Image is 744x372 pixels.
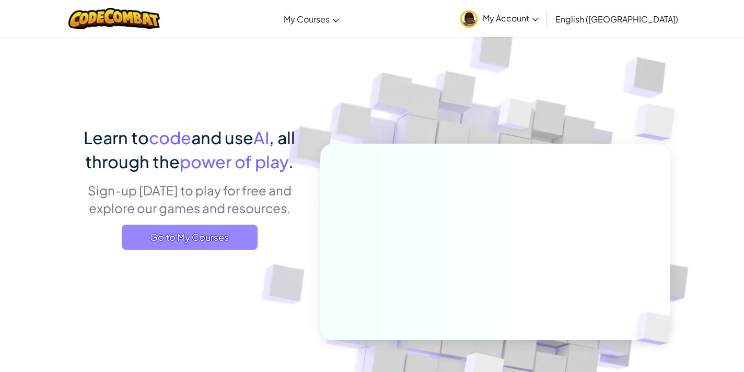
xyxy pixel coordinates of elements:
span: . [288,151,294,172]
img: Overlap cubes [614,78,704,167]
a: My Courses [278,5,344,33]
span: and use [191,127,253,148]
a: My Account [455,2,544,35]
p: Sign-up [DATE] to play for free and explore our games and resources. [74,181,305,217]
img: avatar [460,10,478,28]
span: code [149,127,191,148]
span: power of play [180,151,288,172]
img: CodeCombat logo [68,8,160,29]
img: Overlap cubes [479,78,554,156]
span: English ([GEOGRAPHIC_DATA]) [555,14,678,25]
a: English ([GEOGRAPHIC_DATA]) [550,5,683,33]
img: Overlap cubes [619,290,697,367]
span: Learn to [84,127,149,148]
span: AI [253,127,269,148]
span: My Account [483,13,539,24]
a: Go to My Courses [122,225,258,250]
span: My Courses [284,14,330,25]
